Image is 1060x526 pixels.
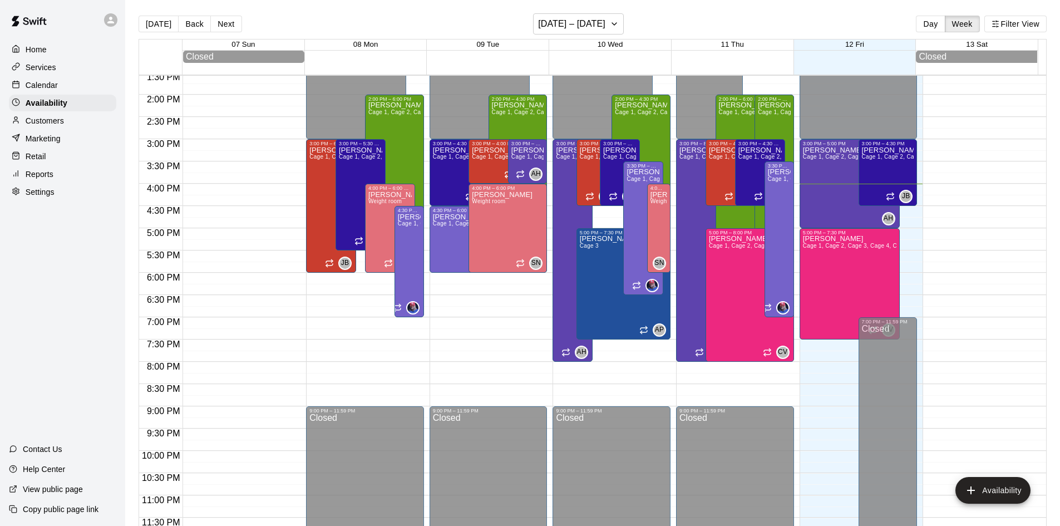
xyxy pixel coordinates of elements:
[365,95,424,273] div: 2:00 PM – 6:00 PM: Available
[144,228,183,238] span: 5:00 PM
[778,347,787,358] span: CV
[144,340,183,349] span: 7:30 PM
[679,154,904,160] span: Cage 1, Cage 2, Cage 3, Cage 4, Cage 5, Cage 6, Cage 7, Cage 8, Cage 9, Cage 10
[9,112,116,129] a: Customers
[393,303,402,312] span: Recurring availability
[144,117,183,126] span: 2:30 PM
[615,109,877,115] span: Cage 1, Cage 2, Cage 3, Cage 4, Cage 5, Cage 6, Cage 7, Cage 8, Cage 9, Cage 10, Weight room
[709,243,934,249] span: Cage 1, Cage 2, Cage 3, Cage 4, Cage 5, Cage 6, Cage 7, Cage 8, Cage 9, Cage 10
[531,169,541,180] span: AH
[580,154,805,160] span: Cage 1, Cage 2, Cage 3, Cage 4, Cage 5, Cage 6, Cage 7, Cage 8, Cage 9, Cage 10
[144,184,183,193] span: 4:00 PM
[859,139,918,206] div: 3:00 PM – 4:30 PM: Available
[738,141,782,146] div: 3:00 PM – 4:30 PM
[612,95,670,206] div: 2:00 PM – 4:30 PM: Available
[679,141,723,146] div: 3:00 PM – 8:00 PM
[627,176,851,182] span: Cage 1, Cage 2, Cage 3, Cage 4, Cage 5, Cage 6, Cage 7, Cage 8, Cage 9, Cage 10
[9,184,116,200] a: Settings
[139,495,183,505] span: 11:00 PM
[26,62,56,73] p: Services
[178,16,211,32] button: Back
[9,41,116,58] div: Home
[575,346,588,359] div: Austin Hartnett
[862,319,914,325] div: 7:00 PM – 11:59 PM
[23,484,83,495] p: View public page
[309,141,353,146] div: 3:00 PM – 6:00 PM
[144,250,183,260] span: 5:30 PM
[407,302,418,313] img: Jacob Abraham
[984,16,1047,32] button: Filter View
[465,192,474,201] span: Recurring availability
[353,40,378,48] button: 08 Mon
[306,139,356,273] div: 3:00 PM – 6:00 PM: Available
[945,16,980,32] button: Week
[706,139,756,206] div: 3:00 PM – 4:30 PM: Available
[339,141,382,146] div: 3:00 PM – 5:30 PM
[599,190,612,203] div: John Beirne
[765,161,794,317] div: 3:30 PM – 7:00 PM: Available
[406,301,420,314] div: Jacob Abraham
[803,230,896,235] div: 5:00 PM – 7:30 PM
[26,115,64,126] p: Customers
[472,198,505,204] span: Weight room
[655,325,664,336] span: AP
[639,326,648,335] span: Recurring availability
[368,96,421,102] div: 2:00 PM – 6:00 PM
[716,95,782,273] div: 2:00 PM – 6:00 PM: Available
[336,139,386,250] div: 3:00 PM – 5:30 PM: Available
[709,141,752,146] div: 3:00 PM – 4:30 PM
[433,141,493,146] div: 3:00 PM – 4:30 PM
[800,228,900,340] div: 5:00 PM – 7:30 PM: Available
[365,184,415,273] div: 4:00 PM – 6:00 PM: Available
[845,40,864,48] button: 12 Fri
[430,139,496,206] div: 3:00 PM – 4:30 PM: Available
[231,40,255,48] button: 07 Sun
[26,151,46,162] p: Retail
[803,243,1028,249] span: Cage 1, Cage 2, Cage 3, Cage 4, Cage 5, Cage 6, Cage 9, Cage 10, Cage 7, Cage 8
[709,230,791,235] div: 5:00 PM – 8:00 PM
[576,139,617,206] div: 3:00 PM – 4:30 PM: Available
[469,139,535,184] div: 3:00 PM – 4:00 PM: Available
[144,362,183,371] span: 8:00 PM
[9,59,116,76] div: Services
[210,16,241,32] button: Next
[9,148,116,165] a: Retail
[647,184,670,273] div: 4:00 PM – 6:00 PM: Available
[476,40,499,48] button: 09 Tue
[556,408,667,414] div: 9:00 PM – 11:59 PM
[650,198,684,204] span: Weight room
[755,95,794,273] div: 2:00 PM – 6:00 PM: Available
[695,348,704,357] span: Recurring availability
[758,96,791,102] div: 2:00 PM – 6:00 PM
[531,258,541,269] span: SN
[430,206,548,273] div: 4:30 PM – 6:00 PM: Available
[144,273,183,282] span: 6:00 PM
[615,96,667,102] div: 2:00 PM – 4:30 PM
[398,220,623,227] span: Cage 1, Cage 2, Cage 3, Cage 4, Cage 5, Cage 6, Cage 7, Cage 8, Cage 9, Cage 10
[9,95,116,111] a: Availability
[676,139,726,362] div: 3:00 PM – 8:00 PM: Available
[899,190,913,203] div: James Beirne
[916,16,945,32] button: Day
[9,166,116,183] a: Reports
[884,213,893,224] span: AH
[679,408,791,414] div: 9:00 PM – 11:59 PM
[9,130,116,147] div: Marketing
[516,259,525,268] span: Recurring availability
[598,40,623,48] button: 10 Wed
[472,141,532,146] div: 3:00 PM – 4:00 PM
[966,40,988,48] button: 13 Sat
[724,192,733,201] span: Recurring availability
[338,257,352,270] div: John Beirne
[709,154,934,160] span: Cage 1, Cage 2, Cage 3, Cage 4, Cage 5, Cage 6, Cage 7, Cage 8, Cage 9, Cage 10
[800,139,900,228] div: 3:00 PM – 5:00 PM: Available
[603,154,865,160] span: Cage 1, Cage 2, Cage 3, Cage 4, Cage 5, Cage 6, Cage 7, Cage 8, Cage 9, Cage 10, Weight room
[955,477,1031,504] button: add
[777,302,788,313] img: Jacob Abraham
[768,176,993,182] span: Cage 1, Cage 2, Cage 3, Cage 4, Cage 5, Cage 6, Cage 7, Cage 8, Cage 9, Cage 10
